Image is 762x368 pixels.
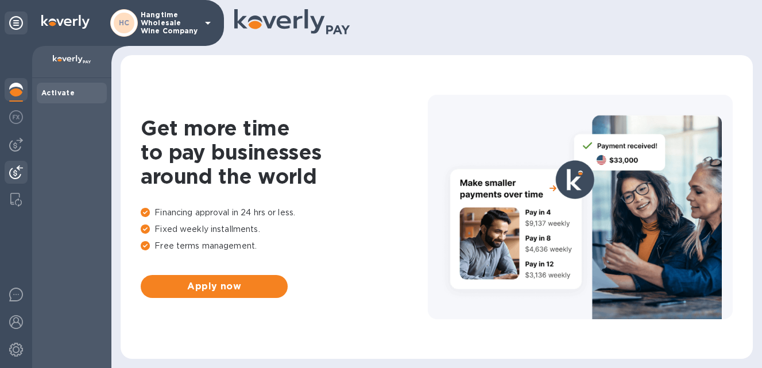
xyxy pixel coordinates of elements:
p: Fixed weekly installments. [141,223,428,235]
b: HC [119,18,130,27]
p: Free terms management. [141,240,428,252]
button: Apply now [141,275,288,298]
b: Activate [41,88,75,97]
span: Apply now [150,280,279,293]
p: Hangtime Wholesale Wine Company [141,11,198,35]
div: Unpin categories [5,11,28,34]
p: Financing approval in 24 hrs or less. [141,207,428,219]
img: Foreign exchange [9,110,23,124]
img: Logo [41,15,90,29]
h1: Get more time to pay businesses around the world [141,116,428,188]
